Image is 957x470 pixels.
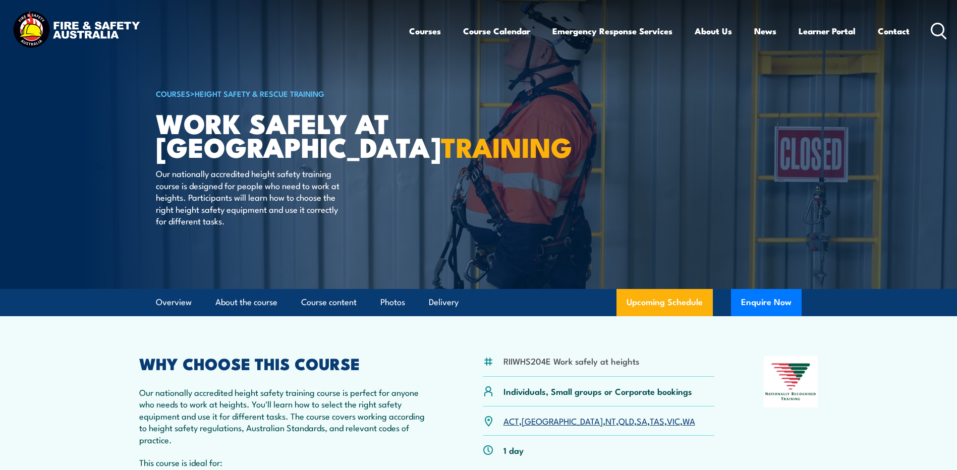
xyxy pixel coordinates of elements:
[754,18,776,44] a: News
[616,289,713,316] a: Upcoming Schedule
[503,415,695,427] p: , , , , , , ,
[139,356,434,370] h2: WHY CHOOSE THIS COURSE
[522,415,603,427] a: [GEOGRAPHIC_DATA]
[503,355,639,367] li: RIIWHS204E Work safely at heights
[463,18,530,44] a: Course Calendar
[618,415,634,427] a: QLD
[503,385,692,397] p: Individuals, Small groups or Corporate bookings
[139,456,434,468] p: This course is ideal for:
[429,289,459,316] a: Delivery
[683,415,695,427] a: WA
[441,125,572,167] strong: TRAINING
[731,289,802,316] button: Enquire Now
[650,415,664,427] a: TAS
[799,18,856,44] a: Learner Portal
[156,87,405,99] h6: >
[380,289,405,316] a: Photos
[409,18,441,44] a: Courses
[764,356,818,407] img: Nationally Recognised Training logo.
[695,18,732,44] a: About Us
[503,444,524,456] p: 1 day
[637,415,647,427] a: SA
[156,289,192,316] a: Overview
[301,289,357,316] a: Course content
[552,18,672,44] a: Emergency Response Services
[667,415,680,427] a: VIC
[195,88,324,99] a: Height Safety & Rescue Training
[215,289,277,316] a: About the course
[878,18,910,44] a: Contact
[156,88,190,99] a: COURSES
[503,415,519,427] a: ACT
[156,167,340,226] p: Our nationally accredited height safety training course is designed for people who need to work a...
[156,111,405,158] h1: Work Safely at [GEOGRAPHIC_DATA]
[605,415,616,427] a: NT
[139,386,434,445] p: Our nationally accredited height safety training course is perfect for anyone who needs to work a...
